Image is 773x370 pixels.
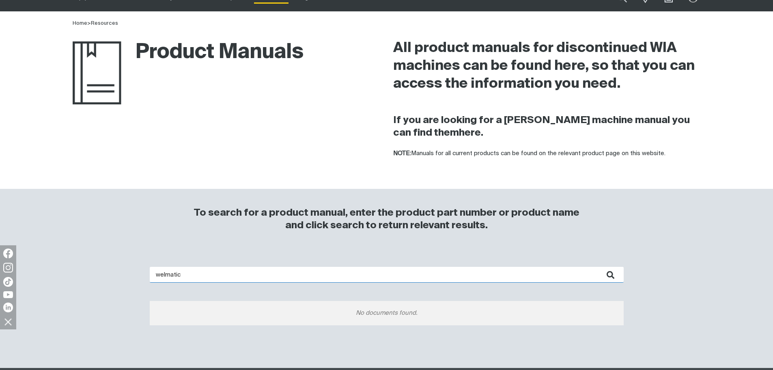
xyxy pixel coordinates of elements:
[73,39,304,66] h1: Product Manuals
[393,150,411,156] strong: NOTE:
[3,249,13,258] img: Facebook
[87,21,91,26] span: >
[1,315,15,329] img: hide socials
[393,115,690,138] strong: If you are looking for a [PERSON_NAME] machine manual you can find them
[3,303,13,312] img: LinkedIn
[73,21,87,26] a: Home
[393,149,701,158] p: Manuals for all current products can be found on the relevant product page on this website.
[3,263,13,273] img: Instagram
[3,291,13,298] img: YouTube
[190,207,583,232] h3: To search for a product manual, enter the product part number or product name and click search to...
[393,39,701,93] h2: All product manuals for discontinued WIA machines can be found here, so that you can access the i...
[459,128,483,138] a: here.
[150,301,624,325] div: No documents found.
[150,267,624,283] input: Enter search...
[3,277,13,287] img: TikTok
[91,21,118,26] a: Resources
